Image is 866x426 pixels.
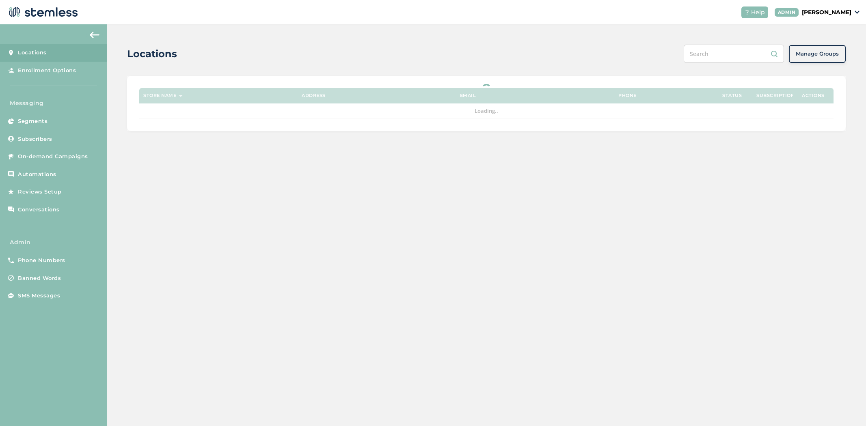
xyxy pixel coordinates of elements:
img: icon-help-white-03924b79.svg [745,10,749,15]
span: Banned Words [18,274,61,282]
span: On-demand Campaigns [18,153,88,161]
img: icon-arrow-back-accent-c549486e.svg [90,32,99,38]
button: Manage Groups [789,45,846,63]
span: Locations [18,49,47,57]
span: Manage Groups [796,50,839,58]
span: Conversations [18,206,60,214]
span: SMS Messages [18,292,60,300]
span: Subscribers [18,135,52,143]
input: Search [684,45,784,63]
span: Automations [18,170,56,179]
img: logo-dark-0685b13c.svg [6,4,78,20]
p: [PERSON_NAME] [802,8,851,17]
span: Help [751,8,765,17]
img: icon_down-arrow-small-66adaf34.svg [855,11,860,14]
h2: Locations [127,47,177,61]
div: ADMIN [775,8,799,17]
span: Phone Numbers [18,256,65,265]
span: Enrollment Options [18,67,76,75]
span: Reviews Setup [18,188,62,196]
span: Segments [18,117,48,125]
